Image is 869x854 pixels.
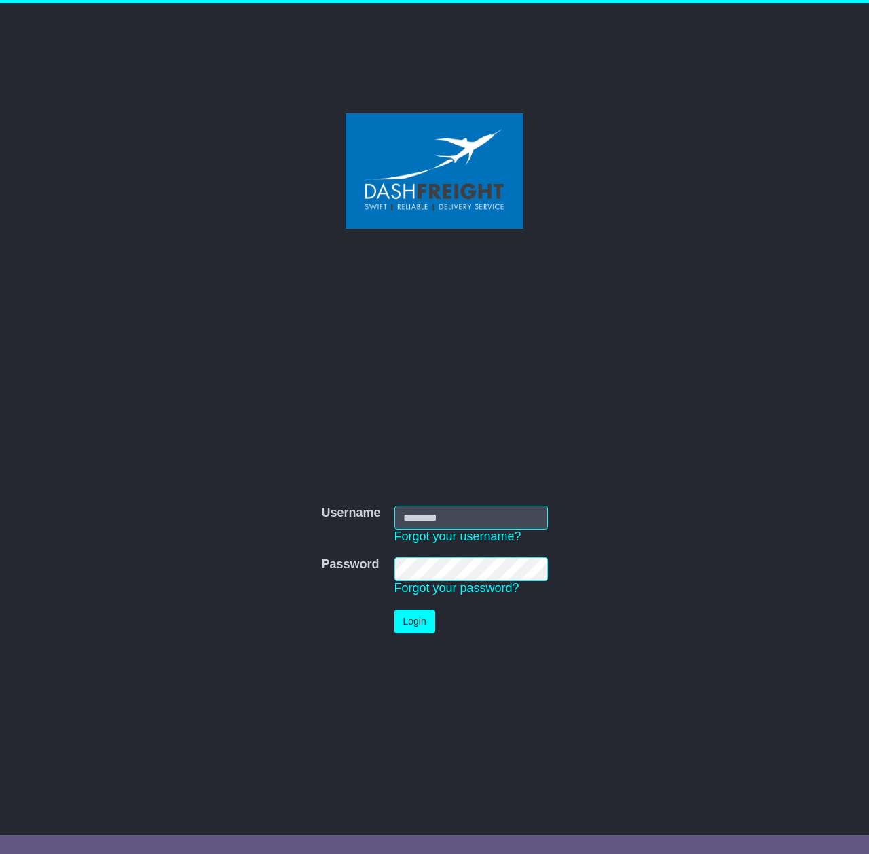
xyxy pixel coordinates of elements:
a: Forgot your password? [394,581,519,595]
label: Password [321,557,379,572]
a: Forgot your username? [394,530,521,543]
label: Username [321,506,380,521]
button: Login [394,610,435,633]
img: Dash Freight [346,113,523,229]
